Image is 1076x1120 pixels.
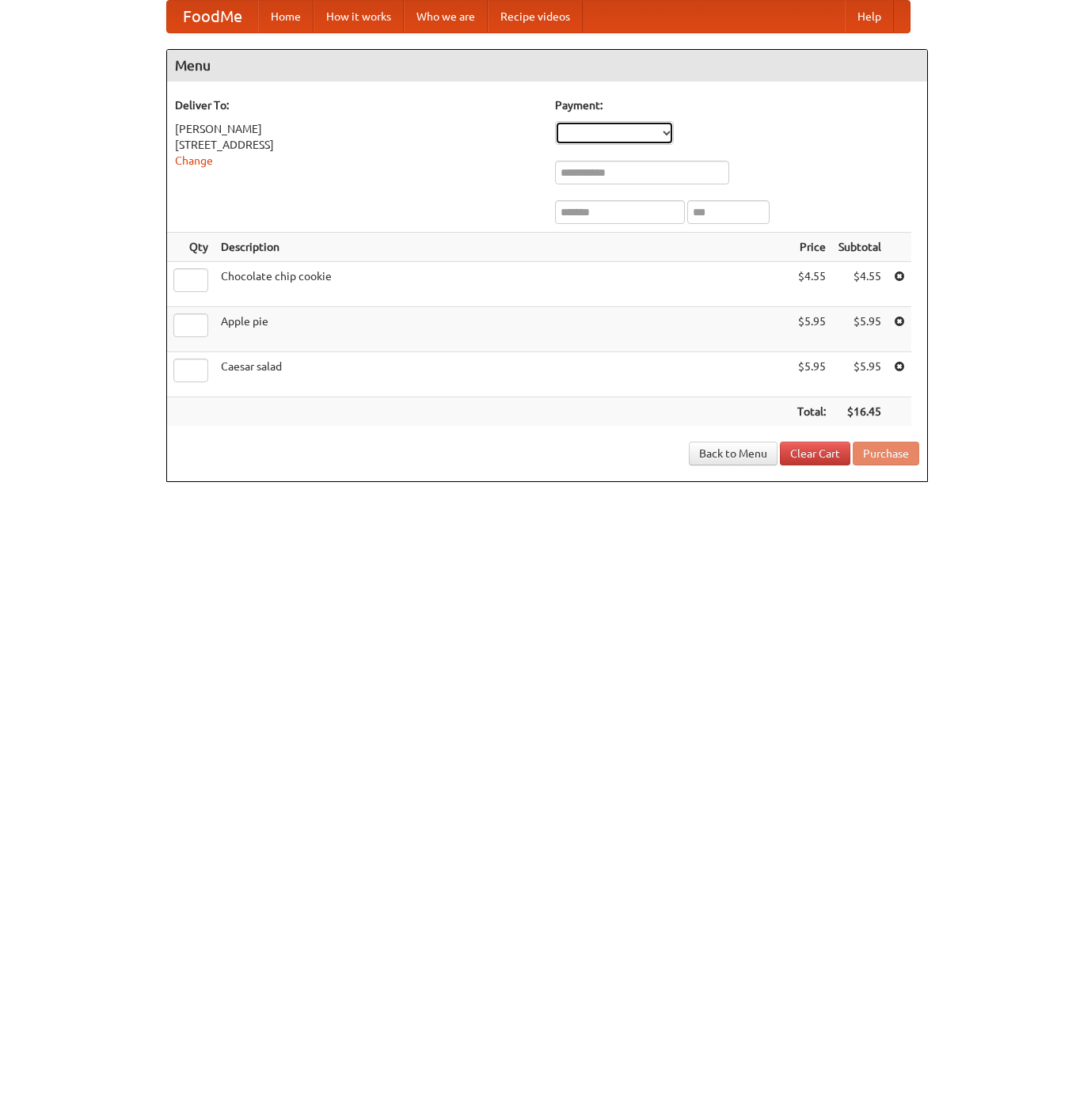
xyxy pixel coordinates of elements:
th: Description [215,233,791,262]
div: [PERSON_NAME] [175,121,539,137]
a: Change [175,154,213,167]
a: Who we are [404,1,488,32]
h4: Menu [167,50,927,82]
td: Chocolate chip cookie [215,262,791,307]
th: $16.45 [832,397,888,427]
a: How it works [314,1,404,32]
td: $4.55 [791,262,832,307]
a: FoodMe [167,1,258,32]
h5: Deliver To: [175,97,539,113]
td: $4.55 [832,262,888,307]
a: Recipe videos [488,1,583,32]
th: Qty [167,233,215,262]
h5: Payment: [555,97,919,113]
button: Purchase [853,442,919,465]
td: $5.95 [832,352,888,397]
a: Clear Cart [780,442,850,465]
th: Total: [791,397,832,427]
div: [STREET_ADDRESS] [175,137,539,153]
td: $5.95 [791,352,832,397]
a: Back to Menu [689,442,778,465]
td: Caesar salad [215,352,791,397]
td: Apple pie [215,307,791,352]
th: Price [791,233,832,262]
td: $5.95 [832,307,888,352]
a: Help [845,1,894,32]
a: Home [258,1,314,32]
th: Subtotal [832,233,888,262]
td: $5.95 [791,307,832,352]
